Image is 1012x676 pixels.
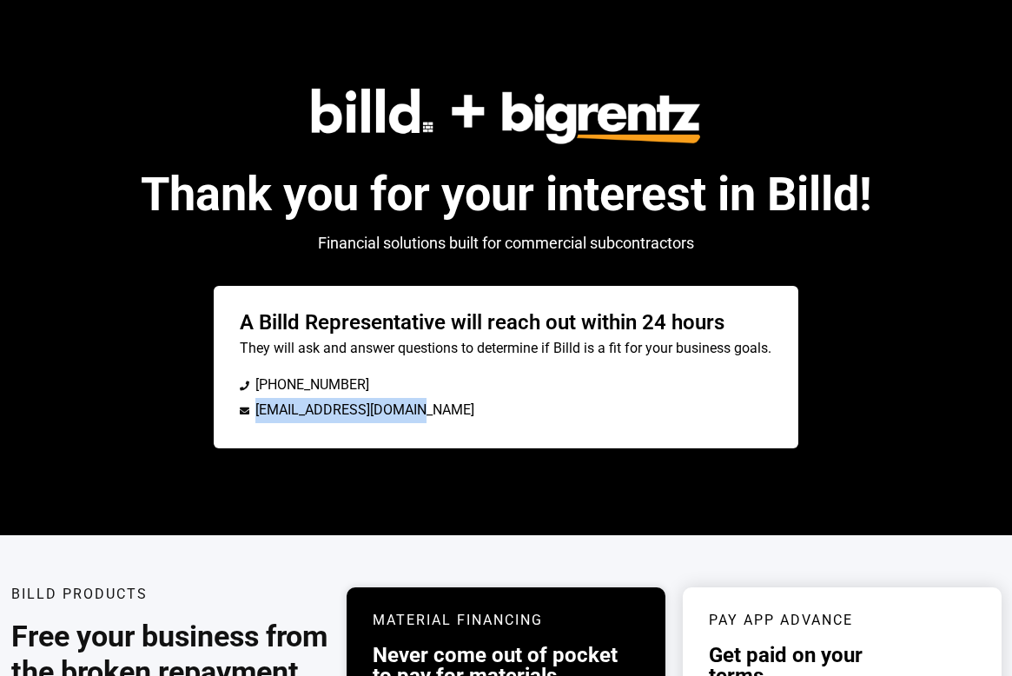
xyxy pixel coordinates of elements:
h3: A Billd Representative will reach out within 24 hours [240,312,773,333]
span: [EMAIL_ADDRESS][DOMAIN_NAME] [251,398,474,423]
h3: Financial solutions built for commercial subcontractors [214,235,799,251]
h3: pay app advance [709,613,976,627]
h1: Thank you for your interest in Billd! [141,171,872,218]
p: They will ask and answer questions to determine if Billd is a fit for your business goals. [240,341,773,355]
h3: Billd Products [11,587,330,601]
h3: Material Financing [373,613,639,627]
span: [PHONE_NUMBER] [251,373,369,398]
